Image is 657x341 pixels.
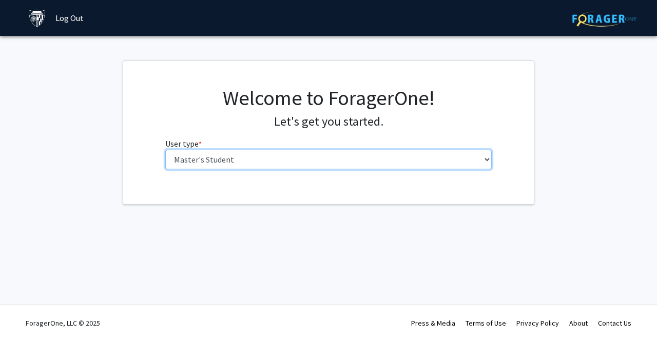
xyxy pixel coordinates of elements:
a: Privacy Policy [516,318,559,328]
a: About [569,318,588,328]
iframe: Chat [8,295,44,333]
a: Terms of Use [466,318,506,328]
img: ForagerOne Logo [572,11,636,27]
div: ForagerOne, LLC © 2025 [26,305,100,341]
img: Johns Hopkins University Logo [28,9,46,27]
a: Contact Us [598,318,631,328]
a: Press & Media [411,318,455,328]
h1: Welcome to ForagerOne! [165,86,492,110]
h4: Let's get you started. [165,114,492,129]
label: User type [165,137,202,150]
